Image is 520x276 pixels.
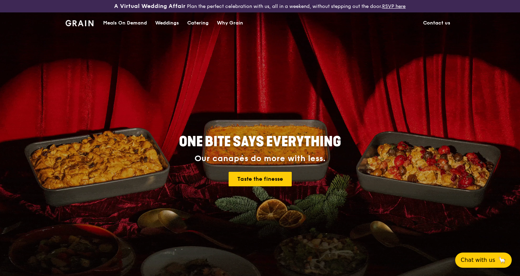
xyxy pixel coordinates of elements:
div: Meals On Demand [103,13,147,33]
a: Why Grain [213,13,247,33]
a: GrainGrain [66,12,93,33]
span: 🦙 [498,256,506,264]
span: ONE BITE SAYS EVERYTHING [179,134,341,150]
div: Our canapés do more with less. [136,154,384,164]
a: Catering [183,13,213,33]
a: Taste the finesse [229,172,292,186]
img: Grain [66,20,93,26]
div: Catering [187,13,209,33]
a: Contact us [419,13,454,33]
a: Weddings [151,13,183,33]
button: Chat with us🦙 [455,253,512,268]
a: RSVP here [382,3,406,9]
div: Why Grain [217,13,243,33]
span: Chat with us [461,256,495,264]
div: Plan the perfect celebration with us, all in a weekend, without stepping out the door. [87,3,433,10]
div: Weddings [155,13,179,33]
h3: A Virtual Wedding Affair [114,3,186,10]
